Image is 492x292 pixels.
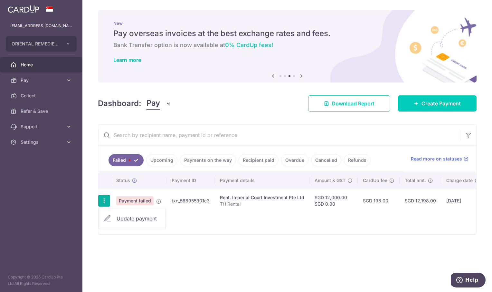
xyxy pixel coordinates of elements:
h4: Dashboard: [98,98,141,109]
span: CardUp fee [363,177,387,184]
span: ORIENTAL REMEDIES EAST COAST PRIVATE LIMITED [12,41,59,47]
span: Payment failed [116,196,154,205]
p: TH Rental [220,201,304,207]
span: Support [21,123,63,130]
td: SGD 12,198.00 [400,189,441,212]
span: Create Payment [421,100,461,107]
button: Pay [147,97,171,110]
input: Search by recipient name, payment id or reference [98,125,461,145]
span: Read more on statuses [411,156,462,162]
a: Refunds [344,154,371,166]
iframe: Opens a widget where you can find more information [451,273,486,289]
h5: Pay overseas invoices at the best exchange rates and fees. [113,28,461,39]
span: Charge date [446,177,473,184]
td: SGD 198.00 [358,189,400,212]
a: Create Payment [398,95,477,112]
span: Collect [21,92,63,99]
img: CardUp [8,5,39,13]
a: Cancelled [311,154,341,166]
a: Failed [109,154,144,166]
div: Rent. Imperial Court Investment Pte Ltd [220,194,304,201]
p: [EMAIL_ADDRESS][DOMAIN_NAME] [10,23,72,29]
span: Pay [21,77,63,83]
ul: Pay [98,208,166,229]
a: Payments on the way [180,154,236,166]
span: Amount & GST [315,177,345,184]
a: Upcoming [146,154,177,166]
h6: Bank Transfer option is now available at [113,41,461,49]
th: Payment details [215,172,309,189]
a: Recipient paid [239,154,279,166]
p: New [113,21,461,26]
a: Download Report [308,95,390,112]
a: Overdue [281,154,308,166]
span: Total amt. [405,177,426,184]
a: Read more on statuses [411,156,468,162]
span: Settings [21,139,63,145]
th: Payment ID [166,172,215,189]
span: Pay [147,97,160,110]
span: Refer & Save [21,108,63,114]
button: ORIENTAL REMEDIES EAST COAST PRIVATE LIMITED [6,36,77,52]
span: Home [21,62,63,68]
span: Download Report [332,100,374,107]
td: [DATE] [441,189,485,212]
img: International Invoice Banner [98,10,477,83]
span: 0% CardUp fees! [225,42,273,48]
td: SGD 12,000.00 SGD 0.00 [309,189,358,212]
td: txn_568955301c3 [166,189,215,212]
span: Status [116,177,130,184]
a: Learn more [113,57,141,63]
